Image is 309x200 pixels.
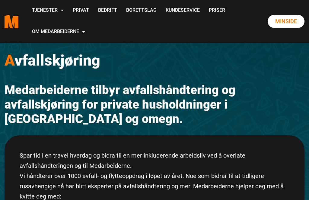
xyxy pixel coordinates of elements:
[5,83,304,126] h2: Medarbeiderne tilbyr avfallshåndtering og avfallskjøring for private husholdninger i [GEOGRAPHIC_...
[5,10,18,33] a: Medarbeiderne start page
[5,51,304,69] h1: vfallskjøring
[27,21,90,43] a: Om Medarbeiderne
[5,52,14,69] span: A
[268,15,304,28] a: Minside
